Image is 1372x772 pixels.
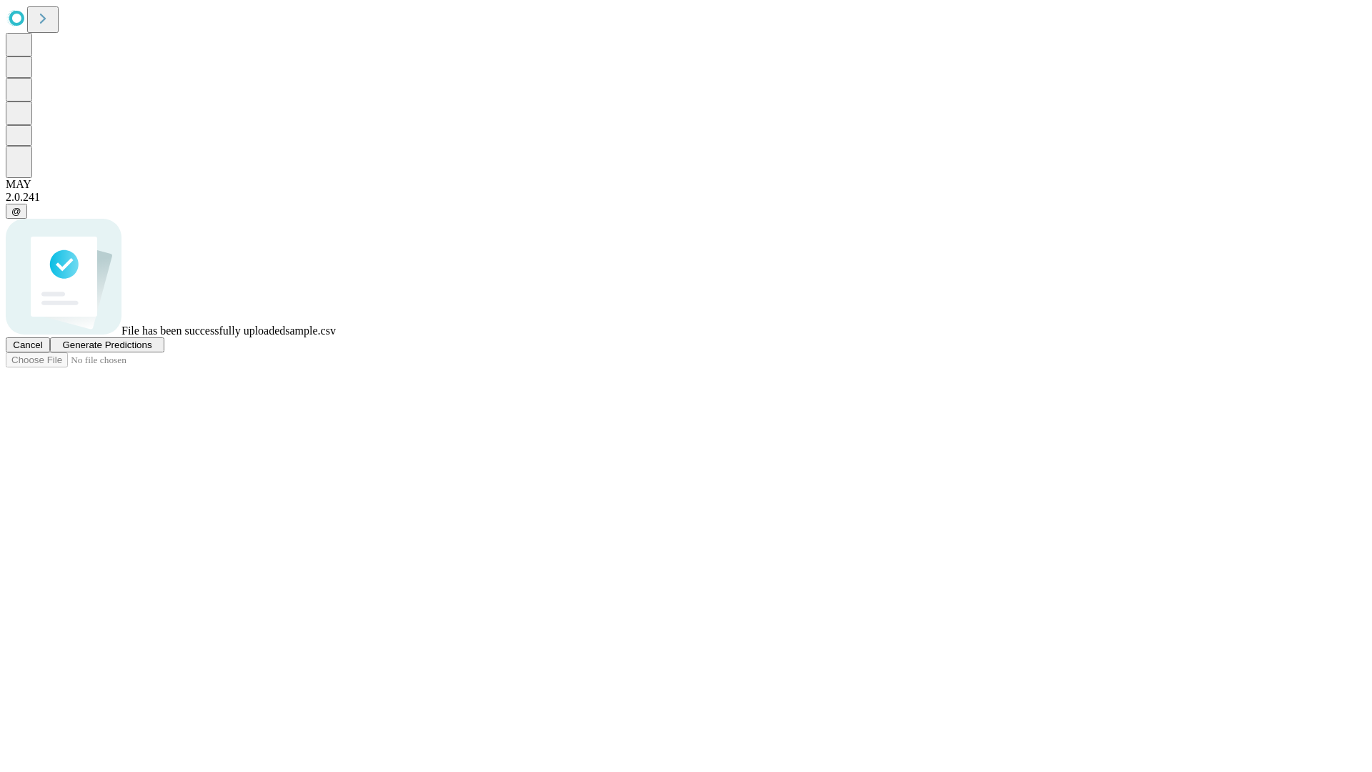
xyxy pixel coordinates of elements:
button: Generate Predictions [50,337,164,352]
span: Generate Predictions [62,340,151,350]
button: @ [6,204,27,219]
span: Cancel [13,340,43,350]
div: MAY [6,178,1366,191]
span: sample.csv [285,325,336,337]
div: 2.0.241 [6,191,1366,204]
button: Cancel [6,337,50,352]
span: File has been successfully uploaded [121,325,285,337]
span: @ [11,206,21,217]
